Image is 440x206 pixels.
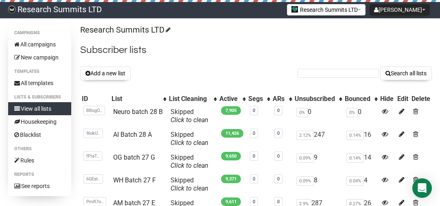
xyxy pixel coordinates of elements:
a: See reports [8,180,71,193]
div: ARs [273,95,285,103]
td: 8 [293,173,343,196]
div: Edit [397,95,408,103]
button: [PERSON_NAME] [370,4,430,15]
th: Hide: No sort applied, sorting is disabled [379,93,395,105]
th: List Cleaning: No sort applied, activate to apply an ascending sort [167,93,218,105]
td: 9 [293,150,343,173]
span: Skipped [171,108,208,124]
span: 0.14% [346,131,364,140]
span: 11,426 [221,129,243,138]
li: Lists & subscribers [8,92,71,102]
span: 0.14% [346,153,364,163]
a: AI Batch 28 A [113,131,152,138]
li: Reports [8,170,71,180]
a: 0 [253,108,255,113]
th: List: No sort applied, activate to apply an ascending sort [110,93,167,105]
td: 0 [343,105,379,127]
span: 7,905 [221,106,241,115]
img: 2.jpg [291,6,298,13]
a: Neuro batch 28 B [113,108,163,116]
td: 16 [343,127,379,150]
a: 0 [277,108,280,113]
a: OG batch 27 G [113,153,155,161]
img: bccbfd5974049ef095ce3c15df0eef5a [8,6,15,13]
span: Skipped [171,153,208,169]
button: Research Summits LTD [287,4,366,15]
th: Active: No sort applied, activate to apply an ascending sort [218,93,247,105]
div: Hide [380,95,394,103]
div: Unsubscribed [295,95,335,103]
span: Skipped [171,176,208,192]
li: Others [8,144,71,154]
a: 0 [277,131,280,136]
th: Unsubscribed: No sort applied, activate to apply an ascending sort [293,93,343,105]
a: Research Summits LTD [80,25,169,35]
span: 9,650 [221,152,241,160]
a: View all lists [8,102,71,115]
th: Delete: No sort applied, sorting is disabled [410,93,432,105]
a: Click to clean [171,116,208,124]
div: List [112,95,159,103]
span: 9lokU.. [83,129,103,138]
th: Bounced: No sort applied, activate to apply an ascending sort [343,93,379,105]
a: Housekeeping [8,115,71,128]
span: 0.04% [346,176,364,186]
a: 0 [277,153,280,159]
a: All campaigns [8,38,71,51]
span: 6GEal.. [83,174,103,184]
button: Add a new list [80,66,131,80]
td: 4 [343,173,379,196]
div: Segs [248,95,263,103]
a: 0 [277,199,280,204]
a: 0 [277,176,280,182]
span: 0% [346,108,358,117]
span: 0.09% [296,176,314,186]
th: Segs: No sort applied, activate to apply an ascending sort [247,93,271,105]
a: All templates [8,77,71,90]
li: Campaigns [8,28,71,38]
div: Active [219,95,239,103]
a: Blacklist [8,128,71,141]
span: BBogO.. [83,106,105,115]
div: Open Intercom Messenger [412,178,432,198]
span: 9,611 [221,197,241,206]
td: 14 [343,150,379,173]
button: Search all lists [380,66,432,80]
a: 0 [253,131,255,136]
div: Bounced [345,95,370,103]
th: Edit: No sort applied, sorting is disabled [396,93,410,105]
a: Click to clean [171,184,208,192]
span: 0% [296,108,308,117]
span: 9,371 [221,175,241,183]
th: ID: No sort applied, sorting is disabled [80,93,110,105]
a: Click to clean [171,162,208,169]
div: List Cleaning [169,95,210,103]
a: 0 [253,176,255,182]
a: 0 [253,153,255,159]
a: Click to clean [171,139,208,147]
span: Skipped [171,131,208,147]
a: New campaign [8,51,71,64]
td: 0 [293,105,343,127]
a: 0 [253,199,255,204]
div: Delete [412,95,430,103]
span: 0.09% [296,153,314,163]
td: 247 [293,127,343,150]
span: 2.12% [296,131,314,140]
a: Rules [8,154,71,167]
th: ARs: No sort applied, activate to apply an ascending sort [271,93,293,105]
span: fPiaT.. [83,151,102,161]
li: Templates [8,67,71,77]
h2: Subscriber lists [80,43,432,57]
a: WH Batch 27 F [113,176,156,184]
div: ID [82,95,108,103]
